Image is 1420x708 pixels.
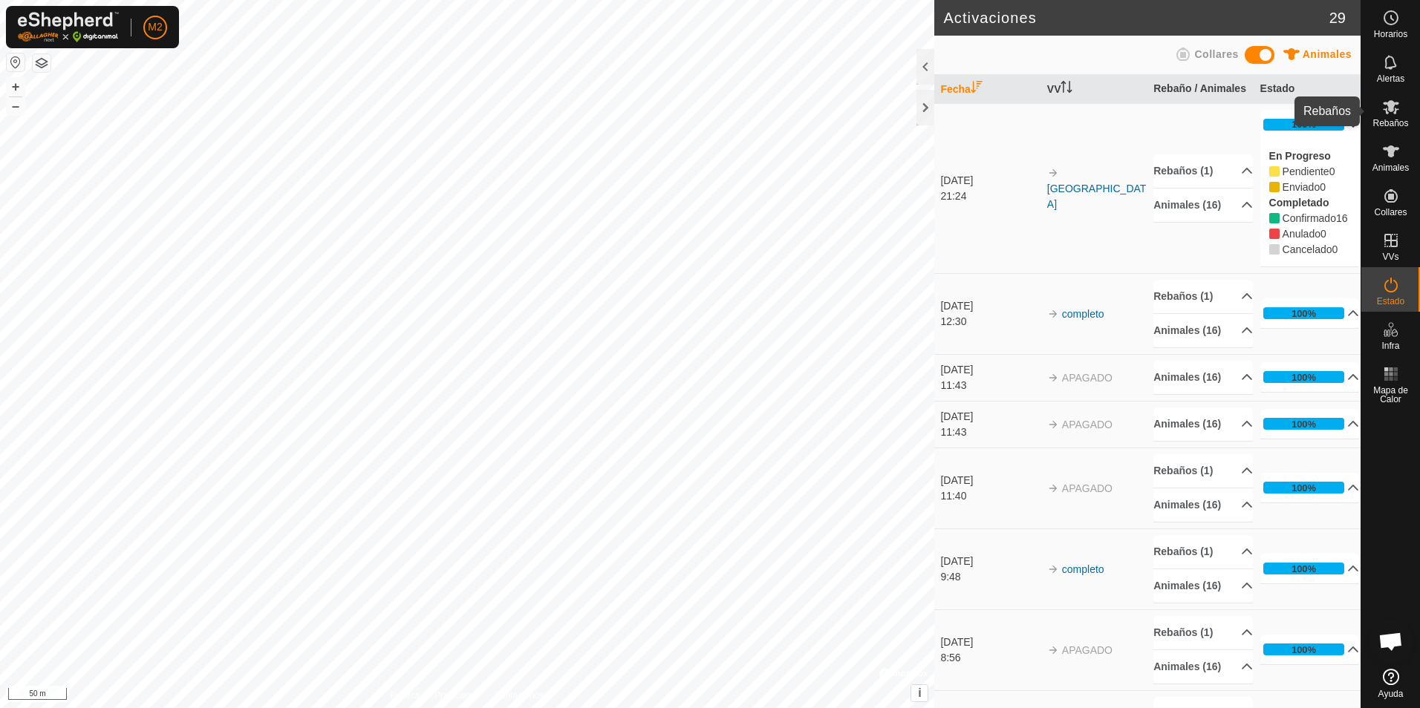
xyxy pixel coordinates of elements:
p-accordion-header: Rebaños (1) [1153,616,1253,649]
div: [DATE] [940,554,1040,569]
img: arrow [1047,308,1059,320]
span: Collares [1374,208,1407,217]
span: 29 [1329,7,1346,29]
a: [GEOGRAPHIC_DATA] [1047,183,1147,210]
span: M2 [148,19,162,35]
th: Estado [1254,75,1361,104]
img: arrow [1047,372,1059,384]
div: 100% [1292,307,1316,321]
div: 100% [1263,563,1345,574]
span: Horarios [1374,30,1407,39]
a: completo [1062,308,1104,320]
p-accordion-header: Animales (16) [1153,314,1253,347]
img: arrow [1047,644,1059,656]
th: VV [1041,75,1147,104]
span: Overridden [1283,228,1320,240]
span: Overridden [1320,228,1326,240]
p-accordion-header: Rebaños (1) [1153,154,1253,188]
img: Logo Gallagher [18,12,119,42]
i: 16 Confirmed 69952, 69953, 69966, 69955, 69967, 69956, 69957, 69968, 69958, 69959, 69960, 69961, ... [1269,213,1280,223]
span: Ayuda [1378,689,1404,698]
span: Confirmed [1336,212,1348,224]
p-accordion-header: 100% [1260,409,1360,439]
p-accordion-header: Animales (16) [1153,189,1253,222]
p-accordion-header: 100% [1260,473,1360,502]
div: [DATE] [940,173,1040,189]
span: APAGADO [1062,644,1113,656]
i: 0 Sent [1269,182,1280,192]
span: Cancelled [1332,243,1338,255]
span: Pending [1329,165,1335,177]
div: 11:43 [940,425,1040,440]
button: + [7,78,25,96]
a: Contáctenos [494,689,544,702]
button: i [911,685,928,701]
span: Infra [1381,341,1399,350]
span: Estado [1377,297,1404,306]
span: Collares [1194,48,1238,60]
button: – [7,97,25,115]
span: APAGADO [1062,482,1113,494]
img: arrow [1047,167,1059,179]
p-accordion-header: Animales (16) [1153,650,1253,684]
img: arrow [1047,563,1059,575]
span: APAGADO [1062,372,1113,384]
span: APAGADO [1062,419,1113,430]
div: 21:24 [940,189,1040,204]
span: Confirmed [1283,212,1336,224]
p-accordion-content: 100% [1260,140,1360,266]
i: 0 Pending [1269,166,1280,177]
p-accordion-header: Animales (16) [1153,407,1253,441]
div: 100% [1292,562,1316,576]
div: 100% [1263,371,1345,383]
th: Fecha [934,75,1040,104]
p-accordion-header: Rebaños (1) [1153,535,1253,568]
div: 12:30 [940,314,1040,330]
label: En Progreso [1269,150,1331,162]
span: VVs [1382,252,1398,261]
a: Ayuda [1361,663,1420,704]
div: 9:48 [940,569,1040,585]
p-accordion-header: Animales (16) [1153,488,1253,522]
div: [DATE] [940,409,1040,425]
div: 100% [1263,482,1345,494]
div: 100% [1263,418,1345,430]
p-sorticon: Activar para ordenar [971,83,983,95]
span: Pending [1283,181,1320,193]
p-sorticon: Activar para ordenar [1061,83,1072,95]
th: Rebaño / Animales [1147,75,1254,104]
div: [DATE] [940,635,1040,650]
p-accordion-header: 100% [1260,298,1360,328]
p-accordion-header: Rebaños (1) [1153,454,1253,488]
div: 100% [1292,643,1316,657]
a: Política de Privacidad [391,689,476,702]
span: i [918,686,921,699]
p-accordion-header: 100% [1260,635,1360,664]
span: Rebaños [1372,119,1408,128]
div: 100% [1292,417,1316,431]
div: 100% [1292,481,1316,495]
div: 11:43 [940,378,1040,393]
div: 100% [1263,643,1345,655]
div: Chat abierto [1369,619,1413,663]
span: Animales [1372,163,1409,172]
div: 100% [1263,307,1345,319]
div: 11:40 [940,488,1040,504]
button: Restablecer Mapa [7,53,25,71]
p-accordion-header: Animales (16) [1153,361,1253,394]
img: arrow [1047,419,1059,430]
p-accordion-header: Animales (16) [1153,569,1253,603]
div: [DATE] [940,298,1040,314]
div: [DATE] [940,473,1040,488]
i: 0 Cancelled [1269,244,1280,255]
div: 100% [1292,117,1316,131]
div: 8:56 [940,650,1040,666]
span: Cancelled [1283,243,1332,255]
div: [DATE] [940,362,1040,378]
span: Pendiente [1283,165,1329,177]
span: Mapa de Calor [1365,386,1416,404]
label: Completado [1269,197,1329,209]
a: completo [1062,563,1104,575]
div: 100% [1292,370,1316,384]
p-accordion-header: 100% [1260,554,1360,583]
